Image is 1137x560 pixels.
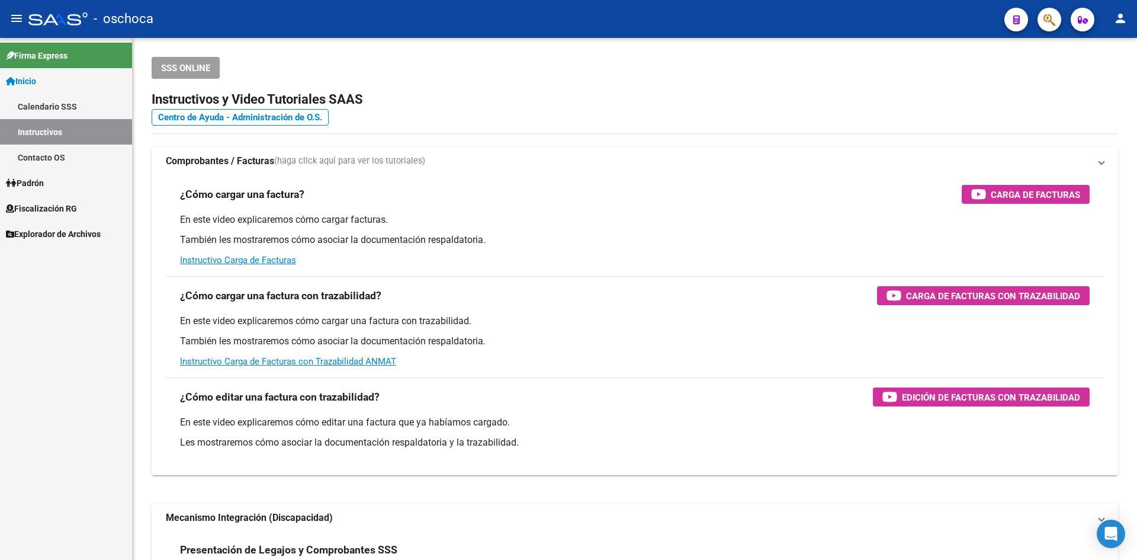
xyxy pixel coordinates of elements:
[152,504,1118,532] mat-expansion-panel-header: Mecanismo Integración (Discapacidad)
[152,57,220,79] button: SSS ONLINE
[1113,11,1128,25] mat-icon: person
[180,186,304,203] h3: ¿Cómo cargar una factura?
[180,315,1090,328] p: En este video explicaremos cómo cargar una factura con trazabilidad.
[274,155,425,168] span: (haga click aquí para ver los tutoriales)
[180,287,381,304] h3: ¿Cómo cargar una factura con trazabilidad?
[161,63,210,73] span: SSS ONLINE
[180,233,1090,247] p: También les mostraremos cómo asociar la documentación respaldatoria.
[6,177,44,190] span: Padrón
[180,542,397,558] h3: Presentación de Legajos y Comprobantes SSS
[906,289,1080,303] span: Carga de Facturas con Trazabilidad
[873,388,1090,407] button: Edición de Facturas con Trazabilidad
[180,213,1090,226] p: En este video explicaremos cómo cargar facturas.
[166,511,333,524] strong: Mecanismo Integración (Discapacidad)
[9,11,24,25] mat-icon: menu
[991,187,1080,202] span: Carga de Facturas
[180,389,380,405] h3: ¿Cómo editar una factura con trazabilidad?
[962,185,1090,204] button: Carga de Facturas
[94,6,153,32] span: - oschoca
[6,202,77,215] span: Fiscalización RG
[180,436,1090,449] p: Les mostraremos cómo asociar la documentación respaldatoria y la trazabilidad.
[1097,520,1125,548] div: Open Intercom Messenger
[166,155,274,168] strong: Comprobantes / Facturas
[877,286,1090,305] button: Carga de Facturas con Trazabilidad
[152,175,1118,475] div: Comprobantes / Facturas(haga click aquí para ver los tutoriales)
[6,75,36,88] span: Inicio
[152,147,1118,175] mat-expansion-panel-header: Comprobantes / Facturas(haga click aquí para ver los tutoriales)
[180,356,396,367] a: Instructivo Carga de Facturas con Trazabilidad ANMAT
[152,88,1118,111] h2: Instructivos y Video Tutoriales SAAS
[180,255,296,265] a: Instructivo Carga de Facturas
[180,335,1090,348] p: También les mostraremos cómo asociar la documentación respaldatoria.
[902,390,1080,405] span: Edición de Facturas con Trazabilidad
[152,109,329,126] a: Centro de Ayuda - Administración de O.S.
[180,416,1090,429] p: En este video explicaremos cómo editar una factura que ya habíamos cargado.
[6,228,101,241] span: Explorador de Archivos
[6,49,68,62] span: Firma Express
